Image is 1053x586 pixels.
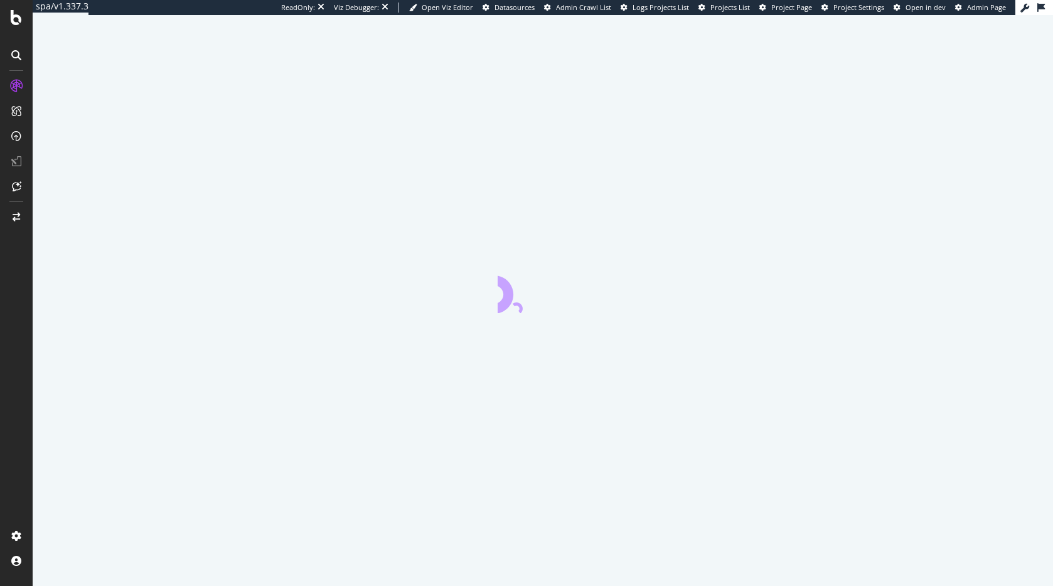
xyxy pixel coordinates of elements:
[833,3,884,12] span: Project Settings
[633,3,689,12] span: Logs Projects List
[483,3,535,13] a: Datasources
[498,268,588,313] div: animation
[955,3,1006,13] a: Admin Page
[771,3,812,12] span: Project Page
[544,3,611,13] a: Admin Crawl List
[281,3,315,13] div: ReadOnly:
[494,3,535,12] span: Datasources
[621,3,689,13] a: Logs Projects List
[334,3,379,13] div: Viz Debugger:
[759,3,812,13] a: Project Page
[967,3,1006,12] span: Admin Page
[409,3,473,13] a: Open Viz Editor
[710,3,750,12] span: Projects List
[698,3,750,13] a: Projects List
[894,3,946,13] a: Open in dev
[906,3,946,12] span: Open in dev
[821,3,884,13] a: Project Settings
[422,3,473,12] span: Open Viz Editor
[556,3,611,12] span: Admin Crawl List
